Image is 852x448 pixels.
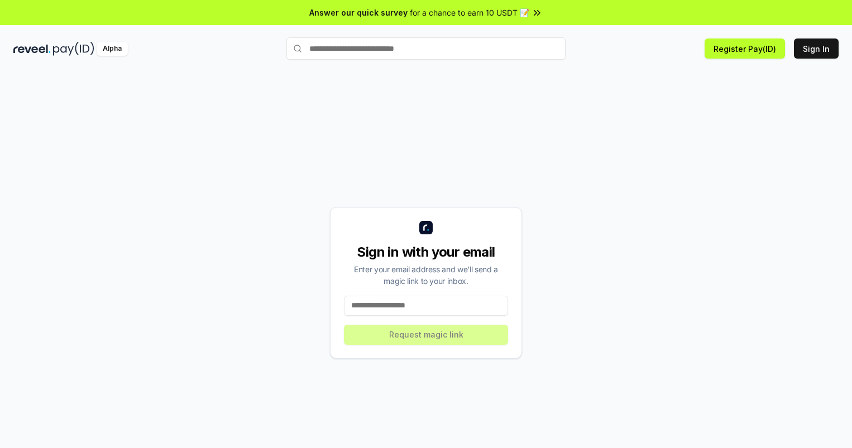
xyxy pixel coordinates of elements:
button: Register Pay(ID) [705,38,785,59]
img: pay_id [53,42,94,56]
div: Sign in with your email [344,243,508,261]
img: logo_small [419,221,433,234]
div: Enter your email address and we’ll send a magic link to your inbox. [344,263,508,287]
span: Answer our quick survey [309,7,408,18]
div: Alpha [97,42,128,56]
img: reveel_dark [13,42,51,56]
button: Sign In [794,38,839,59]
span: for a chance to earn 10 USDT 📝 [410,7,529,18]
